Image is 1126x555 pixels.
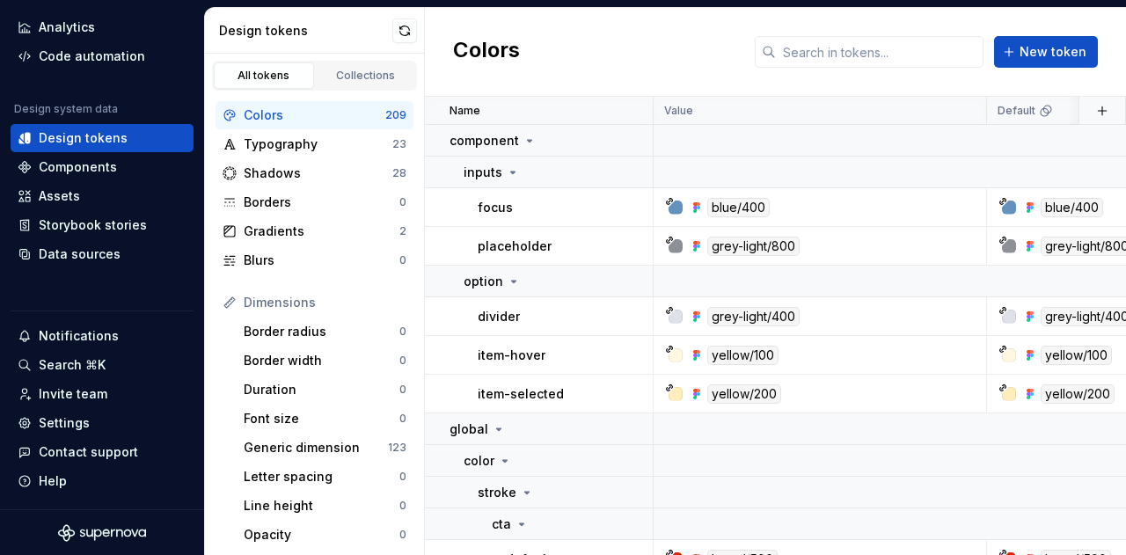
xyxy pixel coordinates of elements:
div: Design tokens [219,22,392,40]
a: Opacity0 [237,521,413,549]
div: yellow/200 [707,384,781,404]
a: Generic dimension123 [237,434,413,462]
div: yellow/100 [707,346,779,365]
div: Collections [322,69,410,83]
p: divider [478,308,520,325]
div: Border radius [244,323,399,340]
a: Border width0 [237,347,413,375]
div: Data sources [39,245,121,263]
p: placeholder [478,237,552,255]
button: Notifications [11,322,194,350]
p: global [450,420,488,438]
a: Shadows28 [216,159,413,187]
div: Duration [244,381,399,398]
div: Line height [244,497,399,515]
div: blue/400 [1041,198,1103,217]
div: 0 [399,195,406,209]
p: focus [478,199,513,216]
a: Font size0 [237,405,413,433]
div: Borders [244,194,399,211]
div: 23 [392,137,406,151]
a: Supernova Logo [58,524,146,542]
div: Border width [244,352,399,369]
button: New token [994,36,1098,68]
p: stroke [478,484,516,501]
div: 0 [399,528,406,542]
a: Blurs0 [216,246,413,274]
a: Borders0 [216,188,413,216]
a: Invite team [11,380,194,408]
div: Assets [39,187,80,205]
div: Typography [244,135,392,153]
div: 0 [399,253,406,267]
div: blue/400 [707,198,770,217]
div: Dimensions [244,294,406,311]
div: Font size [244,410,399,427]
p: option [464,273,503,290]
div: Components [39,158,117,176]
button: Help [11,467,194,495]
div: 0 [399,383,406,397]
div: grey-light/800 [707,237,800,256]
a: Border radius0 [237,318,413,346]
div: Letter spacing [244,468,399,486]
button: Contact support [11,438,194,466]
a: Duration0 [237,376,413,404]
input: Search in tokens... [776,36,983,68]
div: Contact support [39,443,138,461]
div: Search ⌘K [39,356,106,374]
a: Colors209 [216,101,413,129]
span: New token [1020,43,1086,61]
a: Gradients2 [216,217,413,245]
p: component [450,132,519,150]
div: Generic dimension [244,439,388,456]
div: 123 [388,441,406,455]
div: Analytics [39,18,95,36]
a: Assets [11,182,194,210]
div: Notifications [39,327,119,345]
p: item-hover [478,347,545,364]
a: Data sources [11,240,194,268]
p: Name [450,104,480,118]
div: 0 [399,412,406,426]
div: Code automation [39,47,145,65]
a: Analytics [11,13,194,41]
div: Design tokens [39,129,128,147]
a: Storybook stories [11,211,194,239]
div: All tokens [220,69,308,83]
div: Opacity [244,526,399,544]
p: Value [664,104,693,118]
div: 28 [392,166,406,180]
p: color [464,452,494,470]
div: Gradients [244,223,399,240]
div: Colors [244,106,385,124]
div: 0 [399,499,406,513]
a: Design tokens [11,124,194,152]
a: Settings [11,409,194,437]
div: 0 [399,470,406,484]
div: Help [39,472,67,490]
div: 209 [385,108,406,122]
p: item-selected [478,385,564,403]
a: Line height0 [237,492,413,520]
p: inputs [464,164,502,181]
p: Default [998,104,1035,118]
a: Code automation [11,42,194,70]
div: grey-light/400 [707,307,800,326]
div: 0 [399,354,406,368]
a: Letter spacing0 [237,463,413,491]
div: yellow/100 [1041,346,1112,365]
div: Invite team [39,385,107,403]
div: yellow/200 [1041,384,1115,404]
div: Settings [39,414,90,432]
a: Components [11,153,194,181]
button: Search ⌘K [11,351,194,379]
div: Storybook stories [39,216,147,234]
div: Blurs [244,252,399,269]
a: Typography23 [216,130,413,158]
div: Shadows [244,164,392,182]
div: 2 [399,224,406,238]
div: Design system data [14,102,118,116]
div: 0 [399,325,406,339]
p: cta [492,515,511,533]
